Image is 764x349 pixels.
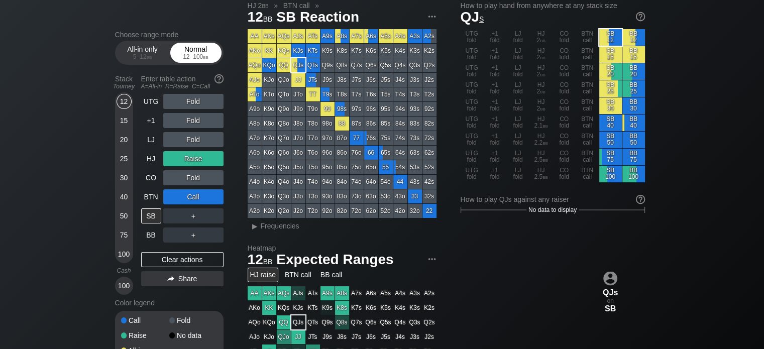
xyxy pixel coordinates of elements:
[335,175,349,189] div: 84o
[364,117,378,131] div: 86s
[262,160,276,174] div: K5o
[173,43,219,62] div: Normal
[163,113,224,128] div: Fold
[262,58,276,72] div: KQo
[248,117,262,131] div: A8o
[120,43,166,62] div: All-in only
[408,175,422,189] div: 43s
[277,102,291,116] div: Q9o
[320,58,335,72] div: Q9s
[350,131,364,145] div: 77
[507,80,529,97] div: LJ fold
[121,317,169,324] div: Call
[291,87,305,101] div: JTo
[141,71,224,94] div: Enter table action
[599,149,622,165] div: SB 75
[635,11,646,22] img: help.32db89a4.svg
[141,94,161,109] div: UTG
[262,131,276,145] div: K7o
[213,73,225,84] img: help.32db89a4.svg
[379,73,393,87] div: J5s
[350,102,364,116] div: 97s
[484,63,506,80] div: +1 fold
[484,80,506,97] div: +1 fold
[163,170,224,185] div: Fold
[335,58,349,72] div: Q8s
[310,2,324,10] span: »
[553,166,576,182] div: CO fold
[306,204,320,218] div: T2o
[507,97,529,114] div: LJ fold
[141,151,161,166] div: HJ
[262,73,276,87] div: KJo
[553,97,576,114] div: CO fold
[277,117,291,131] div: Q8o
[461,2,645,10] h2: How to play hand from anywhere at any stack size
[277,175,291,189] div: Q4o
[350,189,364,203] div: 73o
[306,44,320,58] div: KTs
[141,83,224,90] div: A=All-in R=Raise C=Call
[335,87,349,101] div: T8s
[320,87,335,101] div: T9s
[599,80,622,97] div: SB 25
[203,53,208,60] span: bb
[530,63,553,80] div: HJ 2
[379,160,393,174] div: 55
[507,114,529,131] div: LJ fold
[379,117,393,131] div: 85s
[262,204,276,218] div: K2o
[262,44,276,58] div: KK
[599,114,622,131] div: SB 40
[320,204,335,218] div: 92o
[163,94,224,109] div: Fold
[461,132,483,148] div: UTG fold
[553,149,576,165] div: CO fold
[277,29,291,43] div: AQs
[379,58,393,72] div: Q5s
[393,160,407,174] div: 54s
[393,44,407,58] div: K4s
[262,29,276,43] div: AKs
[163,132,224,147] div: Fold
[246,10,274,26] span: 12
[484,149,506,165] div: +1 fold
[350,117,364,131] div: 87s
[530,114,553,131] div: HJ 2.1
[484,46,506,63] div: +1 fold
[422,87,436,101] div: T2s
[262,2,268,10] span: bb
[306,117,320,131] div: T8o
[306,131,320,145] div: T7o
[408,102,422,116] div: 93s
[335,73,349,87] div: J8s
[282,1,311,10] span: BTN call
[461,29,483,46] div: UTG fold
[246,1,270,10] span: HJ 2
[277,73,291,87] div: QJo
[350,29,364,43] div: A7s
[335,160,349,174] div: 85o
[461,9,484,25] span: QJ
[291,160,305,174] div: J5o
[507,46,529,63] div: LJ fold
[263,13,273,24] span: bb
[576,63,599,80] div: BTN call
[306,87,320,101] div: TT
[306,73,320,87] div: JTs
[599,46,622,63] div: SB 15
[262,117,276,131] div: K8o
[306,58,320,72] div: QTs
[530,29,553,46] div: HJ 2
[364,44,378,58] div: K6s
[320,44,335,58] div: K9s
[393,131,407,145] div: 74s
[121,332,169,339] div: Raise
[379,102,393,116] div: 95s
[461,63,483,80] div: UTG fold
[379,175,393,189] div: 54o
[335,189,349,203] div: 83o
[291,146,305,160] div: J6o
[306,29,320,43] div: ATs
[320,73,335,87] div: J9s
